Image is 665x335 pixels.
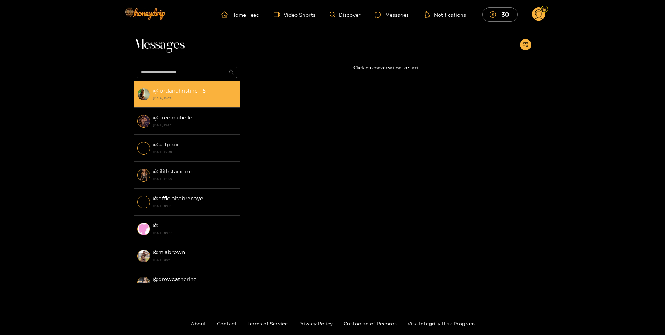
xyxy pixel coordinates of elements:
[523,42,528,48] span: appstore-add
[226,67,237,78] button: search
[153,95,237,101] strong: [DATE] 15:42
[153,88,206,94] strong: @ jordanchristine_15
[153,203,237,209] strong: [DATE] 09:13
[153,115,192,121] strong: @ breemichelle
[153,276,197,282] strong: @ drewcatherine
[137,115,150,128] img: conversation
[229,69,234,76] span: search
[500,11,510,18] mark: 30
[153,168,193,174] strong: @ lilithstarxoxo
[153,222,158,228] strong: @
[217,321,237,326] a: Contact
[247,321,288,326] a: Terms of Service
[240,64,531,72] p: Click on conversation to start
[330,12,361,18] a: Discover
[520,39,531,50] button: appstore-add
[153,230,237,236] strong: [DATE] 09:03
[542,7,546,12] img: Fan Level
[423,11,468,18] button: Notifications
[191,321,206,326] a: About
[375,11,409,19] div: Messages
[153,257,237,263] strong: [DATE] 08:51
[221,11,259,18] a: Home Feed
[153,249,185,255] strong: @ miabrown
[137,142,150,155] img: conversation
[482,7,518,21] button: 30
[137,169,150,182] img: conversation
[134,36,185,53] span: Messages
[274,11,315,18] a: Video Shorts
[274,11,284,18] span: video-camera
[137,223,150,235] img: conversation
[137,277,150,289] img: conversation
[137,196,150,208] img: conversation
[153,149,237,155] strong: [DATE] 22:30
[137,250,150,262] img: conversation
[221,11,231,18] span: home
[407,321,475,326] a: Visa Integrity Risk Program
[344,321,397,326] a: Custodian of Records
[490,11,500,18] span: dollar
[153,122,237,128] strong: [DATE] 19:47
[153,176,237,182] strong: [DATE] 23:58
[298,321,333,326] a: Privacy Policy
[137,88,150,101] img: conversation
[153,195,203,201] strong: @ officialtabrenaye
[153,141,184,147] strong: @ katphoria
